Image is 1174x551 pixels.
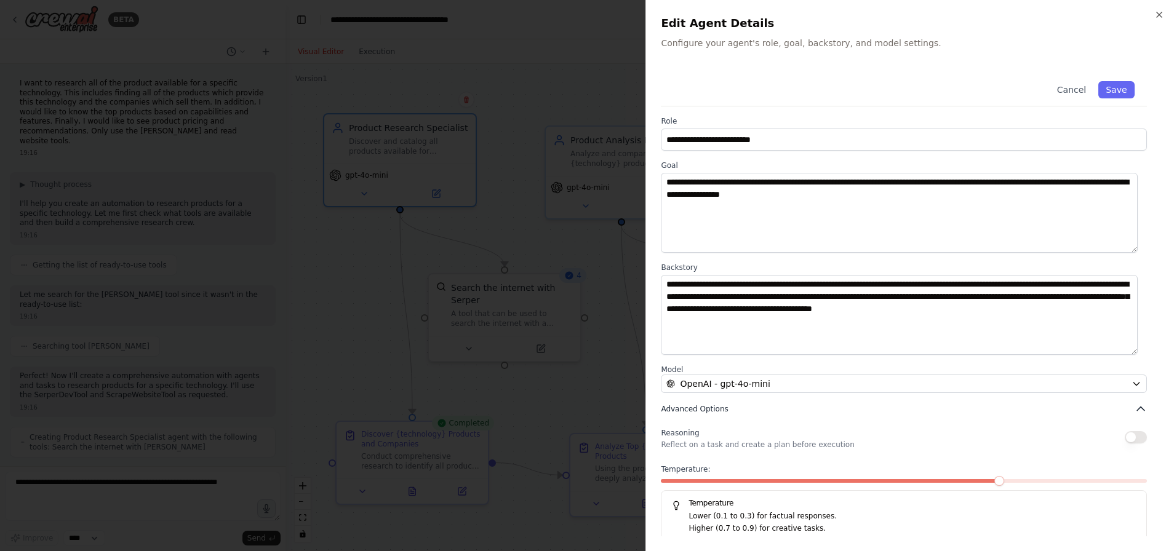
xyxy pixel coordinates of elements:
[661,440,854,450] p: Reflect on a task and create a plan before execution
[661,464,710,474] span: Temperature:
[661,37,1159,49] p: Configure your agent's role, goal, backstory, and model settings.
[689,510,1136,523] p: Lower (0.1 to 0.3) for factual responses.
[661,375,1147,393] button: OpenAI - gpt-4o-mini
[661,429,699,437] span: Reasoning
[1050,81,1093,98] button: Cancel
[671,498,1136,508] h5: Temperature
[680,378,770,390] span: OpenAI - gpt-4o-mini
[661,365,1147,375] label: Model
[661,404,728,414] span: Advanced Options
[661,15,1159,32] h2: Edit Agent Details
[1099,81,1135,98] button: Save
[689,523,1136,535] p: Higher (0.7 to 0.9) for creative tasks.
[661,403,1147,415] button: Advanced Options
[661,161,1147,170] label: Goal
[661,116,1147,126] label: Role
[661,263,1147,272] label: Backstory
